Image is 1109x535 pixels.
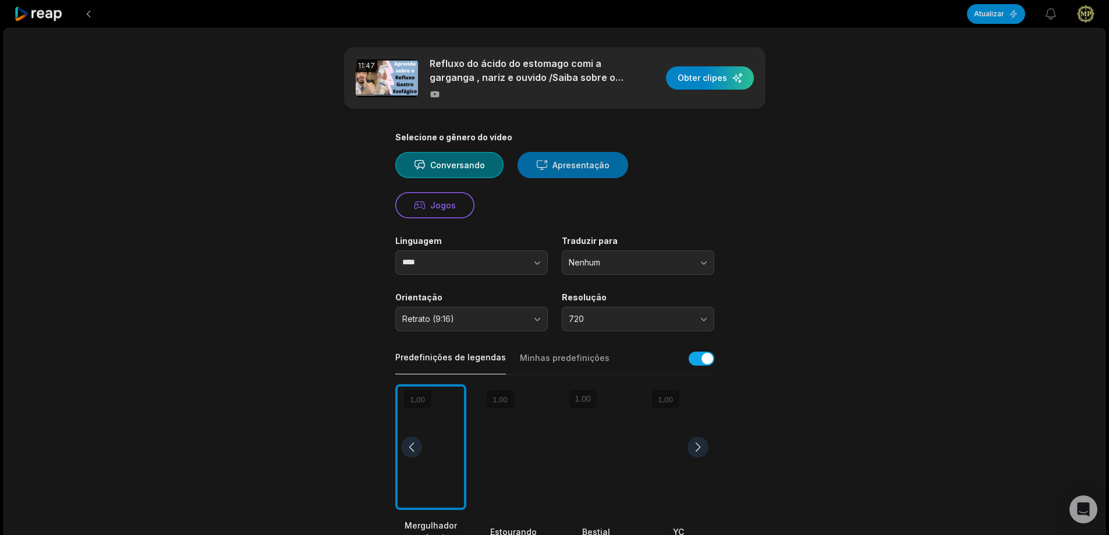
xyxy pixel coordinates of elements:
[430,58,623,97] font: Refluxo do ácido do estomago comi a garganga , nariz e ouvido /Saiba sobre o Refluxo gastroesofagico
[395,292,442,302] font: Orientação
[358,61,375,70] font: 11:47
[395,192,474,218] button: Jogos
[974,9,1004,18] font: Atualizar
[967,4,1025,24] button: Atualizar
[518,152,628,178] button: Apresentação
[430,200,456,210] font: Jogos
[569,314,584,324] font: 720
[395,307,548,331] button: Retrato (9:16)
[569,257,600,267] font: Nenhum
[1069,495,1097,523] div: Abra o Intercom Messenger
[520,353,610,363] font: Minhas predefinições
[402,314,454,324] font: Retrato (9:16)
[395,352,506,362] font: Predefinições de legendas
[552,160,610,170] font: Apresentação
[430,160,485,170] font: Conversando
[395,152,504,178] button: Conversando
[562,250,714,275] button: Nenhum
[562,236,618,246] font: Traduzir para
[562,307,714,331] button: 720
[562,292,607,302] font: Resolução
[395,236,442,246] font: Linguagem
[666,66,754,90] button: Obter clipes
[395,132,512,142] font: Selecione o gênero do vídeo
